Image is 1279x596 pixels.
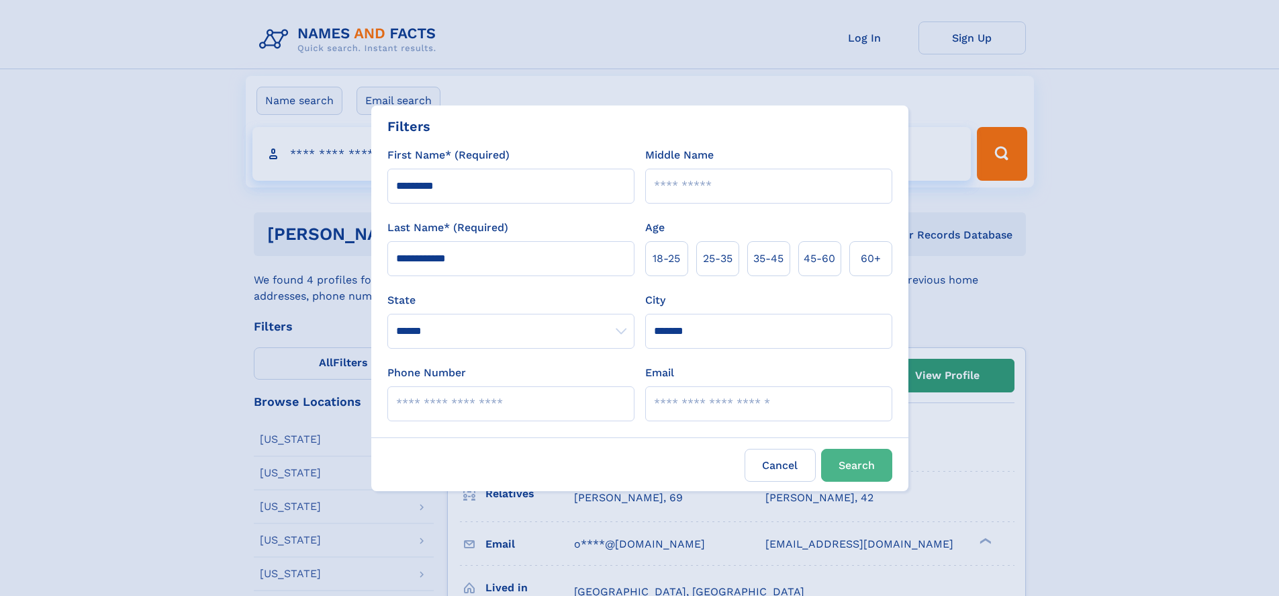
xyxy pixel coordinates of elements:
[645,292,665,308] label: City
[645,147,714,163] label: Middle Name
[821,449,892,482] button: Search
[861,251,881,267] span: 60+
[387,292,634,308] label: State
[753,251,784,267] span: 35‑45
[645,365,674,381] label: Email
[653,251,680,267] span: 18‑25
[703,251,732,267] span: 25‑35
[804,251,835,267] span: 45‑60
[387,116,430,136] div: Filters
[645,220,665,236] label: Age
[387,220,508,236] label: Last Name* (Required)
[387,365,466,381] label: Phone Number
[745,449,816,482] label: Cancel
[387,147,510,163] label: First Name* (Required)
